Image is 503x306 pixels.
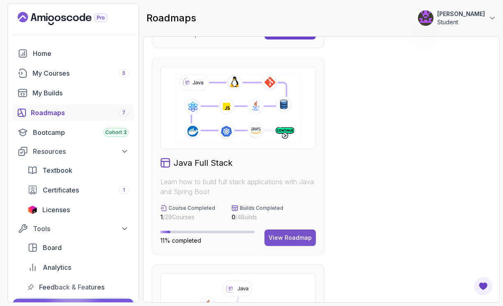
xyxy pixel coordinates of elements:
[13,104,134,121] a: roadmaps
[23,202,134,218] a: licenses
[43,185,79,195] span: Certificates
[13,144,134,159] button: Resources
[23,182,134,198] a: certificates
[123,187,125,193] span: 1
[23,239,134,256] a: board
[13,65,134,81] a: courses
[13,124,134,141] a: bootcamp
[13,45,134,62] a: home
[32,88,129,98] div: My Builds
[417,10,496,26] button: user profile image[PERSON_NAME]Student
[174,157,232,169] h2: Java Full Stack
[31,108,129,118] div: Roadmaps
[269,234,312,242] div: View Roadmap
[39,282,104,292] span: Feedback & Features
[43,262,71,272] span: Analytics
[240,205,283,211] p: Builds Completed
[437,18,485,26] p: Student
[23,279,134,295] a: feedback
[146,12,196,25] h2: roadmaps
[437,10,485,18] p: [PERSON_NAME]
[473,276,493,296] button: Open Feedback Button
[169,205,215,211] p: Course Completed
[418,10,433,26] img: user profile image
[160,177,316,197] p: Learn how to build full stack applications with Java and Spring Boot
[122,70,125,76] span: 5
[122,109,125,116] span: 7
[23,162,134,178] a: textbook
[160,237,201,244] span: 11% completed
[105,129,127,136] span: Cohort 3
[28,206,37,214] img: jetbrains icon
[18,12,126,25] a: Landing page
[42,205,70,215] span: Licenses
[13,221,134,236] button: Tools
[160,213,215,221] p: / 29 Courses
[33,128,129,137] div: Bootcamp
[232,213,283,221] p: / 4 Builds
[33,224,129,234] div: Tools
[42,165,72,175] span: Textbook
[23,259,134,276] a: analytics
[33,146,129,156] div: Resources
[32,68,129,78] div: My Courses
[13,85,134,101] a: builds
[43,243,62,253] span: Board
[232,213,235,220] span: 0
[33,49,129,58] div: Home
[160,213,163,220] span: 1
[264,229,316,246] button: View Roadmap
